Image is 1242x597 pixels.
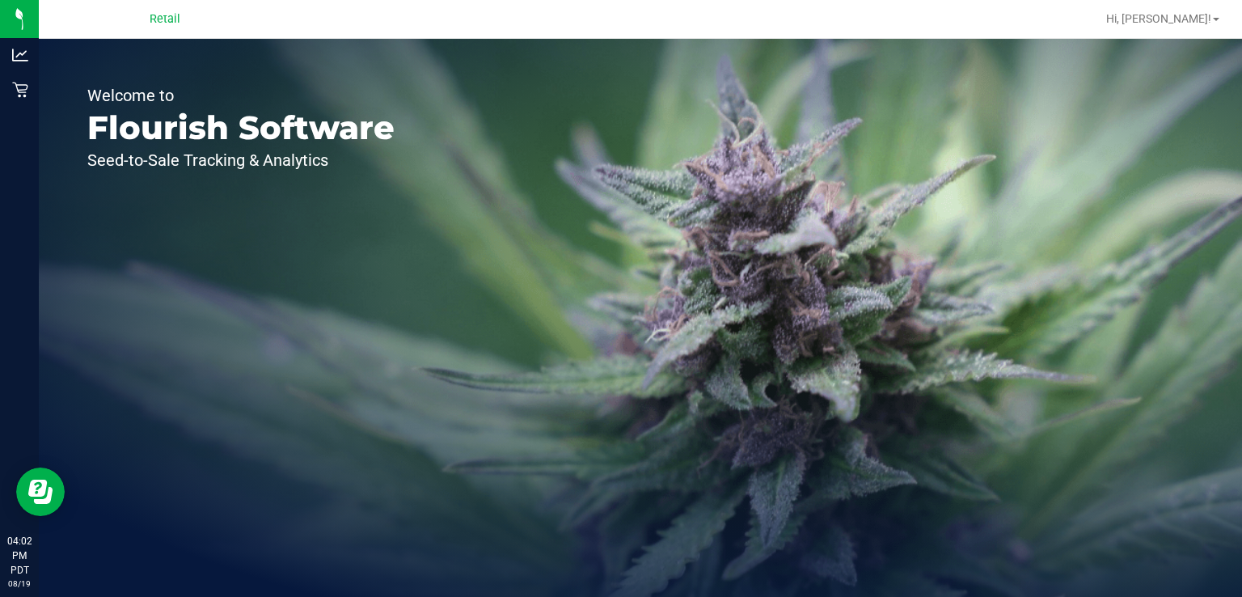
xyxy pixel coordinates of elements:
[1106,12,1211,25] span: Hi, [PERSON_NAME]!
[87,87,395,104] p: Welcome to
[12,82,28,98] inline-svg: Retail
[7,534,32,578] p: 04:02 PM PDT
[87,152,395,168] p: Seed-to-Sale Tracking & Analytics
[12,47,28,63] inline-svg: Analytics
[150,12,180,26] span: Retail
[16,468,65,516] iframe: Resource center
[87,112,395,144] p: Flourish Software
[7,578,32,590] p: 08/19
